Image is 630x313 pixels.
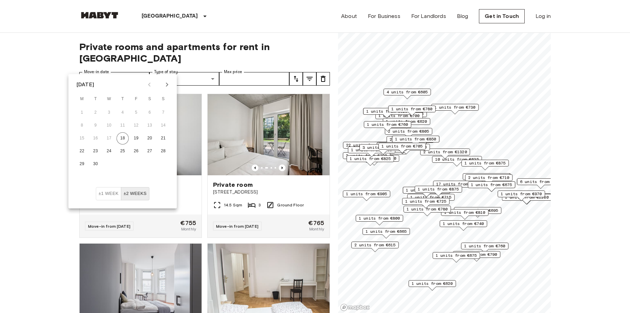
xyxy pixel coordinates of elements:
span: 1 units from €675 [471,182,512,188]
button: 23 [89,145,102,157]
span: €765 [308,220,324,226]
span: 2 units from €1320 [423,149,467,155]
div: Map marker [403,206,451,216]
span: Friday [130,92,142,106]
div: Map marker [420,149,470,159]
span: Monthly [309,226,324,232]
span: 1 units from €790 [456,251,497,258]
button: 18 [117,132,129,144]
div: Move In Flexibility [96,187,149,200]
span: 2 units from €710 [468,175,509,181]
button: 24 [103,145,115,157]
label: Max price [224,69,242,75]
div: Map marker [517,178,564,189]
span: Saturday [144,92,156,106]
div: Map marker [385,128,432,138]
span: 22 units from €655 [346,142,390,148]
span: 1 units from €905 [346,191,387,197]
span: 1 units from €875 [418,186,459,192]
div: Map marker [388,106,436,116]
button: 30 [89,158,102,170]
span: Move-in from [DATE] [88,224,130,229]
span: 1 units from €705 [381,143,423,149]
span: 1 units from €715 [410,194,451,200]
span: 1 units from €695 [457,207,498,214]
span: 1 units from €835 [406,187,447,193]
div: Map marker [343,191,390,201]
span: 10 units from €635 [435,156,479,162]
span: 2 units from €805 [388,128,429,134]
span: 1 units from €780 [406,206,448,212]
span: [STREET_ADDRESS] [213,189,324,196]
span: Private room [213,181,253,189]
div: Map marker [346,155,394,166]
div: Map marker [431,104,479,114]
a: For Business [368,12,400,20]
div: Map marker [386,136,434,147]
span: 1 units from €760 [367,121,408,128]
button: 29 [76,158,88,170]
button: ±1 week [96,187,121,200]
span: 1 units from €850 [395,136,436,142]
span: 2 units from €615 [354,242,396,248]
button: 27 [144,145,156,157]
span: Tuesday [89,92,102,106]
a: Get in Touch [479,9,525,23]
button: 20 [144,132,156,144]
span: 1 units from €810 [444,209,485,216]
label: Type of stay [154,69,178,75]
div: [DATE] [77,81,94,89]
span: 1 units from €895 [351,147,392,153]
span: 1 units from €730 [434,104,476,110]
a: Previous imagePrevious imagePrivate room[STREET_ADDRESS]14.5 Sqm3Ground FloorMove-in from [DATE]€... [207,94,330,238]
div: Map marker [377,142,427,153]
div: Map marker [402,198,449,208]
span: Monthly [181,226,196,232]
button: tune [289,72,303,86]
span: €755 [180,220,196,226]
div: Map marker [433,181,483,191]
button: tune [316,72,330,86]
div: Map marker [433,252,480,263]
span: 1 units from €665 [365,228,407,234]
button: Previous image [279,164,286,171]
button: 28 [157,145,169,157]
p: [GEOGRAPHIC_DATA] [142,12,198,20]
span: 1 units from €825 [350,156,391,162]
button: tune [303,72,316,86]
button: 26 [130,145,142,157]
div: Map marker [363,108,411,118]
div: Map marker [378,143,426,153]
span: 1 units from €780 [391,106,433,112]
a: About [341,12,357,20]
span: 1 units from €675 [436,252,477,259]
div: Map marker [351,242,399,252]
div: Map marker [465,174,512,185]
span: Wednesday [103,92,115,106]
div: Map marker [461,160,509,170]
span: 6 units from €645 [520,179,561,185]
span: 2 units from €655 [390,136,431,142]
label: Move-in date [84,69,109,75]
div: Map marker [498,191,545,201]
span: 1 units from €620 [386,118,427,125]
span: Move-in from [DATE] [216,224,258,229]
div: Map marker [441,209,488,220]
div: Map marker [343,152,390,163]
div: Map marker [364,121,411,132]
div: Map marker [403,187,450,197]
div: Map marker [383,118,430,129]
span: 3 units from €625 [362,144,404,151]
div: Map marker [383,89,431,99]
div: Map marker [408,280,456,291]
span: 1 units from €725 [405,198,446,204]
img: Marketing picture of unit DE-01-259-004-01Q [208,94,330,175]
button: 19 [130,132,142,144]
div: Map marker [362,228,410,239]
button: Next month [161,79,173,90]
div: Map marker [415,186,462,196]
div: Map marker [453,251,500,262]
span: Sunday [157,92,169,106]
div: Map marker [461,243,508,253]
span: 1 units from €1200 [353,155,396,161]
